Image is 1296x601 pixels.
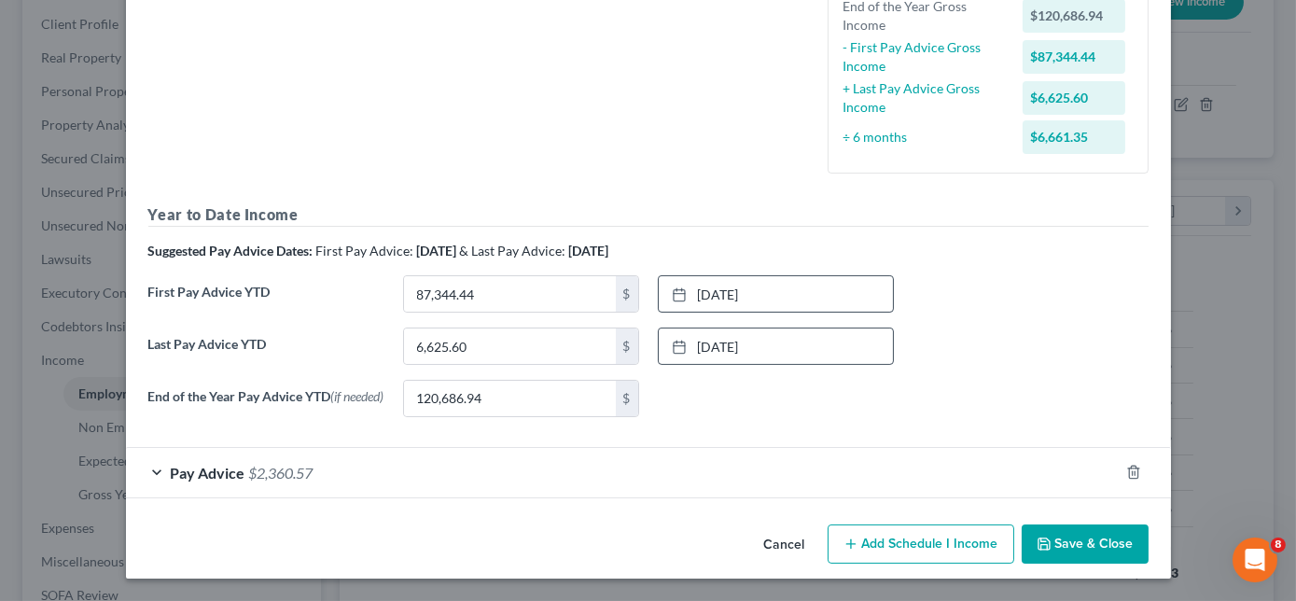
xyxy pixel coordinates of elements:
[834,128,1014,147] div: ÷ 6 months
[171,464,245,482] span: Pay Advice
[404,381,616,416] input: 0.00
[139,275,394,328] label: First Pay Advice YTD
[616,276,638,312] div: $
[569,243,609,259] strong: [DATE]
[460,243,566,259] span: & Last Pay Advice:
[749,526,820,564] button: Cancel
[616,328,638,364] div: $
[148,243,314,259] strong: Suggested Pay Advice Dates:
[1023,120,1125,154] div: $6,661.35
[404,276,616,312] input: 0.00
[659,276,893,312] a: [DATE]
[331,388,384,404] span: (if needed)
[616,381,638,416] div: $
[404,328,616,364] input: 0.00
[834,79,1014,117] div: + Last Pay Advice Gross Income
[139,328,394,380] label: Last Pay Advice YTD
[249,464,314,482] span: $2,360.57
[1271,538,1286,552] span: 8
[148,203,1149,227] h5: Year to Date Income
[417,243,457,259] strong: [DATE]
[1022,524,1149,564] button: Save & Close
[1233,538,1277,582] iframe: Intercom live chat
[828,524,1014,564] button: Add Schedule I Income
[1023,40,1125,74] div: $87,344.44
[659,328,893,364] a: [DATE]
[1023,81,1125,115] div: $6,625.60
[834,38,1014,76] div: - First Pay Advice Gross Income
[316,243,414,259] span: First Pay Advice:
[139,380,394,432] label: End of the Year Pay Advice YTD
